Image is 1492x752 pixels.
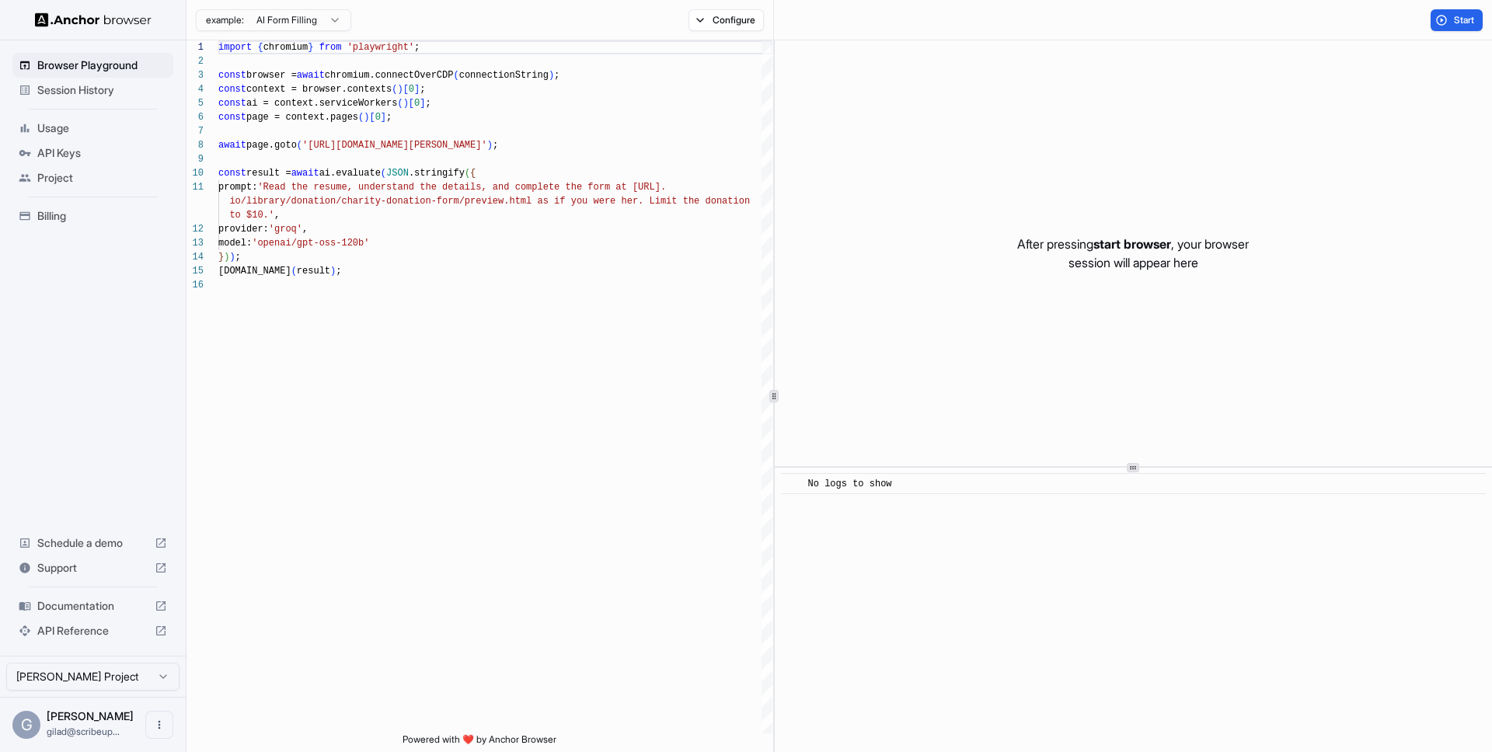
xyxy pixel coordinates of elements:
span: ai = context.serviceWorkers [246,98,397,109]
span: ​ [789,476,797,492]
span: ) [229,252,235,263]
div: G [12,711,40,739]
span: [DOMAIN_NAME] [218,266,291,277]
span: const [218,168,246,179]
div: 7 [186,124,204,138]
span: ) [397,84,403,95]
span: ; [235,252,241,263]
span: ; [414,42,420,53]
span: [ [409,98,414,109]
div: 14 [186,250,204,264]
div: Usage [12,116,173,141]
span: ) [364,112,369,123]
span: API Keys [37,145,167,161]
span: gilad@scribeup.io [47,726,120,737]
span: Support [37,560,148,576]
span: ) [487,140,493,151]
div: 15 [186,264,204,278]
span: ) [330,266,336,277]
span: { [470,168,476,179]
span: page.goto [246,140,297,151]
span: ai.evaluate [319,168,381,179]
div: 13 [186,236,204,250]
span: [ [369,112,375,123]
span: Usage [37,120,167,136]
span: await [218,140,246,151]
span: ; [336,266,341,277]
span: connectionString [459,70,549,81]
div: 9 [186,152,204,166]
div: Browser Playground [12,53,173,78]
span: Browser Playground [37,57,167,73]
div: 16 [186,278,204,292]
span: { [257,42,263,53]
button: Start [1431,9,1483,31]
span: ) [224,252,229,263]
span: ( [381,168,386,179]
span: prompt: [218,182,257,193]
span: Gilad Spitzer [47,709,134,722]
div: API Keys [12,141,173,165]
span: 0 [375,112,381,123]
span: No logs to show [808,479,892,489]
div: Project [12,165,173,190]
div: 12 [186,222,204,236]
span: html as if you were her. Limit the donation [509,196,750,207]
span: lete the form at [URL]. [537,182,666,193]
span: ; [425,98,431,109]
div: 3 [186,68,204,82]
div: 10 [186,166,204,180]
span: ( [397,98,403,109]
span: 0 [409,84,414,95]
p: After pressing , your browser session will appear here [1017,235,1249,272]
span: Schedule a demo [37,535,148,551]
div: Session History [12,78,173,103]
div: 4 [186,82,204,96]
span: provider: [218,224,269,235]
span: start browser [1093,236,1171,252]
span: io/library/donation/charity-donation-form/preview. [229,196,509,207]
span: const [218,98,246,109]
span: result [297,266,330,277]
span: 'Read the resume, understand the details, and comp [257,182,537,193]
span: page = context.pages [246,112,358,123]
span: JSON [386,168,409,179]
span: Session History [37,82,167,98]
span: .stringify [409,168,465,179]
div: 11 [186,180,204,194]
div: Billing [12,204,173,228]
div: Schedule a demo [12,531,173,555]
div: Support [12,555,173,580]
span: Powered with ❤️ by Anchor Browser [403,733,556,752]
span: ; [493,140,498,151]
span: await [297,70,325,81]
span: Documentation [37,598,148,614]
span: } [218,252,224,263]
img: Anchor Logo [35,12,152,27]
span: 'groq' [269,224,302,235]
span: ( [453,70,458,81]
span: await [291,168,319,179]
span: ) [549,70,554,81]
span: result = [246,168,291,179]
span: ; [386,112,392,123]
span: 'openai/gpt-oss-120b' [252,238,369,249]
span: to $10.' [229,210,274,221]
span: ] [414,84,420,95]
button: Open menu [145,711,173,739]
span: Start [1454,14,1476,26]
span: example: [206,14,244,26]
span: ) [403,98,409,109]
span: browser = [246,70,297,81]
span: chromium [263,42,309,53]
span: context = browser.contexts [246,84,392,95]
span: model: [218,238,252,249]
div: 5 [186,96,204,110]
span: ; [420,84,425,95]
span: from [319,42,342,53]
span: ( [358,112,364,123]
span: ( [291,266,297,277]
span: '[URL][DOMAIN_NAME][PERSON_NAME]' [302,140,487,151]
div: 2 [186,54,204,68]
span: 0 [414,98,420,109]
